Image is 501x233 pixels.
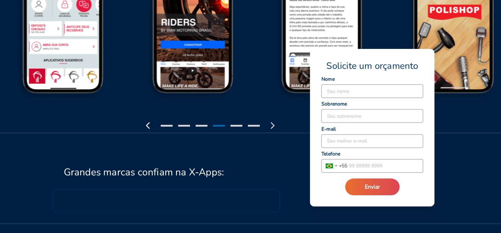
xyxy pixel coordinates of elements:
[64,166,224,178] h2: Grandes marcas confiam na X-Apps:
[345,179,400,195] button: Enviar
[326,60,418,72] span: Solicite um orçamento
[321,134,423,148] input: Seu melhor e-mail
[321,85,423,98] input: Seu nome
[339,162,347,169] span: + 55
[347,159,423,173] input: 99 99999 9999
[321,109,423,123] input: Seu sobrenome
[365,183,380,191] span: Enviar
